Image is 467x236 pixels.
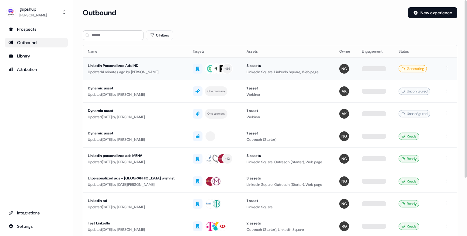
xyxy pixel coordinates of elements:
[88,220,183,226] div: Test LinkedIn
[339,176,349,186] img: Nikunj
[5,38,68,47] a: Go to outbound experience
[9,53,64,59] div: Library
[247,153,330,159] div: 3 assets
[339,221,349,231] img: Rahul
[88,204,183,210] div: Updated [DATE] by [PERSON_NAME]
[88,114,183,120] div: Updated [DATE] by [PERSON_NAME]
[247,108,330,114] div: 1 asset
[247,175,330,181] div: 3 assets
[357,45,394,57] th: Engagement
[9,210,64,216] div: Integrations
[83,8,116,17] h3: Outbound
[247,227,330,233] div: Outreach (Starter), LinkedIn Square
[88,63,183,69] div: Linkedin Personalized Ads IND
[5,64,68,74] a: Go to attribution
[88,198,183,204] div: LinkedIn ad
[399,88,430,95] div: Unconfigured
[88,227,183,233] div: Updated [DATE] by [PERSON_NAME]
[247,85,330,91] div: 1 asset
[247,182,330,188] div: LinkedIn Square, Outreach (Starter), Web page
[247,130,330,136] div: 1 asset
[88,108,183,114] div: Dynamic asset
[399,178,419,185] div: Ready
[9,40,64,46] div: Outbound
[242,45,334,57] th: Assets
[9,66,64,72] div: Attribution
[224,66,230,71] div: + 89
[146,30,173,40] button: 0 Filters
[19,6,47,12] div: gupshup
[247,198,330,204] div: 1 asset
[188,45,242,57] th: Targets
[399,65,427,72] div: Generating
[83,45,188,57] th: Name
[19,12,47,18] div: [PERSON_NAME]
[88,92,183,98] div: Updated [DATE] by [PERSON_NAME]
[339,131,349,141] img: Nikunj
[399,133,419,140] div: Ready
[339,199,349,209] img: Nikunj
[225,156,230,161] div: + 12
[88,182,183,188] div: Updated [DATE] by [DATE][PERSON_NAME]
[339,154,349,164] img: Nikunj
[88,153,183,159] div: LinkedIn personalized ads MENA
[88,175,183,181] div: LI personalized ads - [GEOGRAPHIC_DATA] wishlist
[5,24,68,34] a: Go to prospects
[339,109,349,119] img: Arun
[88,137,183,143] div: Updated [DATE] by [PERSON_NAME]
[5,208,68,218] a: Go to integrations
[88,85,183,91] div: Dynamic asset
[339,64,349,74] img: Nikunj
[88,69,183,75] div: Updated 4 minutes ago by [PERSON_NAME]
[5,221,68,231] a: Go to integrations
[247,69,330,75] div: LinkedIn Square, LinkedIn Square, Web page
[88,130,183,136] div: Dynamic asset
[247,159,330,165] div: LinkedIn Square, Outreach (Starter), Web page
[9,223,64,229] div: Settings
[408,7,457,18] button: New experience
[399,155,419,162] div: Ready
[5,51,68,61] a: Go to templates
[247,220,330,226] div: 2 assets
[399,223,419,230] div: Ready
[399,200,419,207] div: Ready
[247,204,330,210] div: LinkedIn Square
[5,5,68,19] button: gupshup[PERSON_NAME]
[9,26,64,32] div: Prospects
[247,137,330,143] div: Outreach (Starter)
[247,92,330,98] div: Webinar
[88,159,183,165] div: Updated [DATE] by [PERSON_NAME]
[339,86,349,96] img: Arun
[207,111,225,116] div: One to many
[394,45,438,57] th: Status
[399,110,430,117] div: Unconfigured
[247,114,330,120] div: Webinar
[207,88,225,94] div: One to many
[334,45,357,57] th: Owner
[247,63,330,69] div: 3 assets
